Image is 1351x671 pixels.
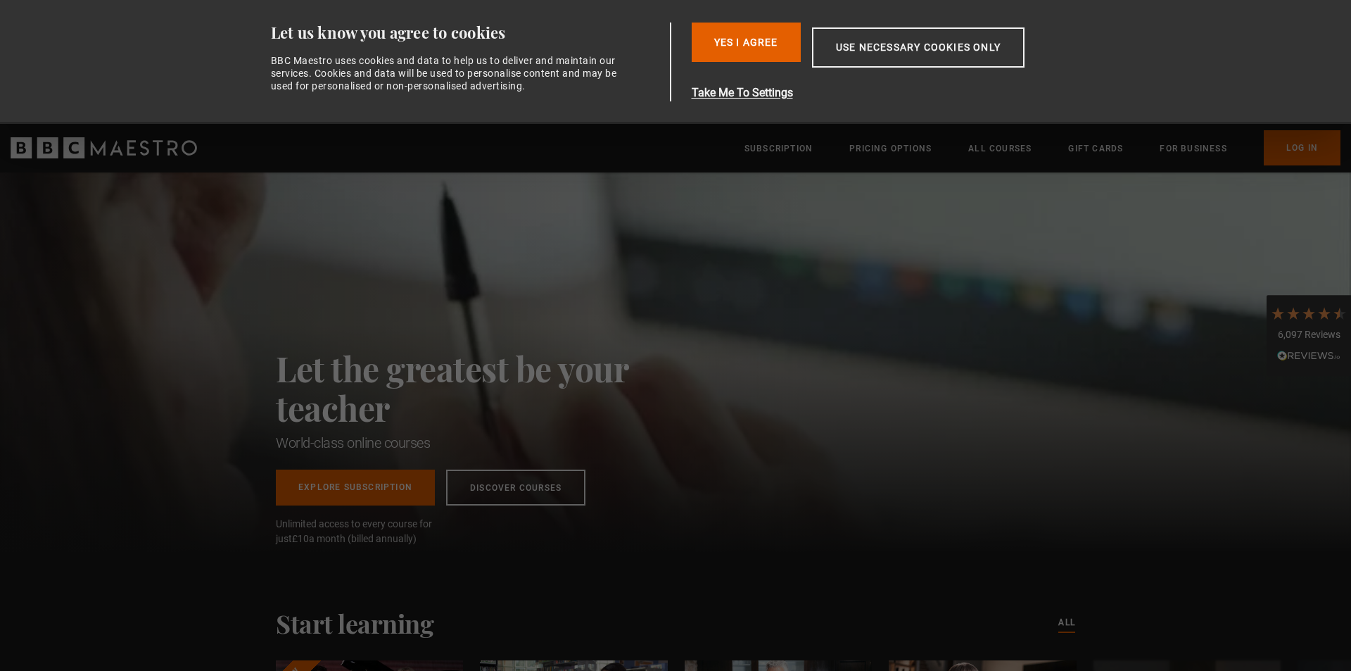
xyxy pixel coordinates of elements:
[271,54,626,93] div: BBC Maestro uses cookies and data to help us to deliver and maintain our services. Cookies and da...
[271,23,665,43] div: Let us know you agree to cookies
[692,84,1091,101] button: Take Me To Settings
[1270,306,1347,321] div: 4.7 Stars
[692,23,801,62] button: Yes I Agree
[11,137,197,158] svg: BBC Maestro
[1277,351,1340,360] img: REVIEWS.io
[276,470,435,506] a: Explore Subscription
[849,142,932,156] a: Pricing Options
[744,130,1340,165] nav: Primary
[1270,328,1347,342] div: 6,097 Reviews
[1270,349,1347,365] div: Read All Reviews
[812,27,1025,68] button: Use necessary cookies only
[276,608,433,638] h2: Start learning
[446,470,585,506] a: Discover Courses
[276,433,691,453] h1: World-class online courses
[744,142,813,156] a: Subscription
[1160,142,1226,156] a: For business
[292,533,309,544] span: £10
[1264,130,1340,165] a: Log In
[1267,295,1351,377] div: 6,097 ReviewsRead All Reviews
[276,517,466,546] span: Unlimited access to every course for just a month (billed annually)
[276,349,691,427] h2: Let the greatest be your teacher
[968,142,1032,156] a: All Courses
[1068,142,1123,156] a: Gift Cards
